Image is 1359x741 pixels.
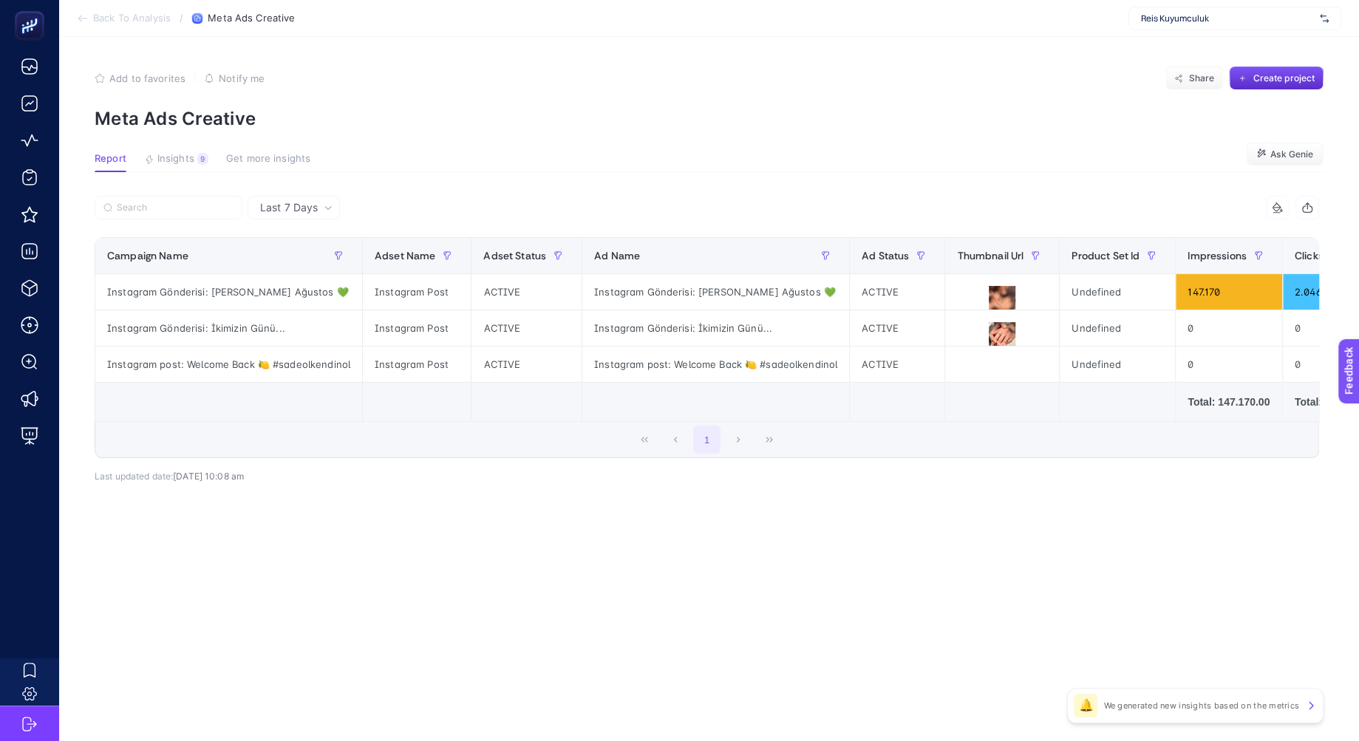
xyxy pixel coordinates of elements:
[226,153,310,165] span: Get more insights
[1176,346,1282,382] div: 0
[1141,13,1314,24] span: Reis Kuyumculuk
[1270,148,1313,160] span: Ask Genie
[363,274,471,310] div: Instagram Post
[471,310,582,346] div: ACTIVE
[1246,143,1324,166] button: Ask Genie
[363,310,471,346] div: Instagram Post
[95,153,126,165] span: Report
[219,72,265,84] span: Notify me
[1188,250,1247,262] span: Impressions
[471,346,582,382] div: ACTIVE
[594,250,640,262] span: Ad Name
[862,250,909,262] span: Ad Status
[1188,395,1270,409] div: Total: 147.170.00
[173,471,244,482] span: [DATE] 10:08 am
[483,250,546,262] span: Adset Status
[1176,310,1282,346] div: 0
[1072,250,1140,262] span: Product Set Id
[208,13,295,24] span: Meta Ads Creative
[1320,11,1329,26] img: svg%3e
[850,310,944,346] div: ACTIVE
[957,250,1023,262] span: Thumbnail Url
[95,471,173,482] span: Last updated date:
[180,12,183,24] span: /
[93,13,171,24] span: Back To Analysis
[363,346,471,382] div: Instagram Post
[95,346,362,382] div: Instagram post: Welcome Back 🍋 #sadeolkendinol
[197,153,208,165] div: 9
[95,72,185,84] button: Add to favorites
[95,219,1319,482] div: Last 7 Days
[582,346,849,382] div: Instagram post: Welcome Back 🍋 #sadeolkendinol
[1295,250,1324,262] span: Clicks
[157,153,194,165] span: Insights
[1165,66,1223,90] button: Share
[582,310,849,346] div: Instagram Gönderisi: İkimizin Günü...
[1060,346,1175,382] div: Undefined
[204,72,265,84] button: Notify me
[582,274,849,310] div: Instagram Gönderisi: [PERSON_NAME] Ağustos 💚
[1189,72,1215,84] span: Share
[375,250,435,262] span: Adset Name
[95,108,1324,129] p: Meta Ads Creative
[1229,66,1324,90] button: Create project
[9,4,56,16] span: Feedback
[95,274,362,310] div: Instagram Gönderisi: [PERSON_NAME] Ağustos 💚
[850,274,944,310] div: ACTIVE
[109,72,185,84] span: Add to favorites
[693,426,721,454] button: 1
[471,274,582,310] div: ACTIVE
[1176,274,1282,310] div: 147.170
[117,202,234,214] input: Search
[1060,310,1175,346] div: Undefined
[1060,274,1175,310] div: Undefined
[95,310,362,346] div: Instagram Gönderisi: İkimizin Günü...
[107,250,188,262] span: Campaign Name
[260,200,318,215] span: Last 7 Days
[1253,72,1315,84] span: Create project
[850,346,944,382] div: ACTIVE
